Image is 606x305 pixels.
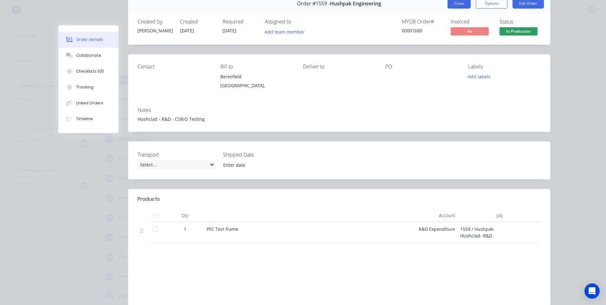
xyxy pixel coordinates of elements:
[303,64,376,70] div: Deliver to
[58,95,119,111] button: Linked Orders
[76,84,93,90] div: Tracking
[58,79,119,95] button: Tracking
[76,116,93,122] div: Timeline
[261,27,308,36] button: Add team member
[402,27,443,34] div: 00001680
[451,27,489,35] span: No
[58,63,119,79] button: Checklists 0/0
[58,111,119,127] button: Timeline
[76,37,103,42] div: Order details
[138,107,541,113] div: Notes
[394,209,458,222] div: Account
[220,72,293,81] div: Beresfield
[465,72,494,81] button: Add labels
[138,27,172,34] div: [PERSON_NAME]
[458,222,505,243] div: 1559 / Hushpak-Hushclad- R&D
[180,19,215,25] div: Created
[402,19,443,25] div: MYOB Order #
[451,19,492,25] div: Invoiced
[219,160,298,170] input: Enter date
[223,151,302,159] label: Shipped Date
[265,19,328,25] div: Assigned to
[58,32,119,48] button: Order details
[184,226,186,232] span: 1
[584,283,600,299] div: Open Intercom Messenger
[138,64,210,70] div: Contact
[207,226,238,232] span: PFC Test frame
[138,160,217,169] div: Select...
[76,68,104,74] div: Checklists 0/0
[180,28,194,34] span: [DATE]
[385,64,458,70] div: PO
[138,116,541,122] div: Hushclad - R&D - CSRIO Testing
[76,100,103,106] div: Linked Orders
[220,64,293,70] div: Bill to
[222,19,257,25] div: Required
[500,27,538,37] button: In Production
[58,48,119,63] button: Collaborate
[500,19,541,25] div: Status
[394,222,458,243] div: R&D Expenditure
[76,53,101,58] div: Collaborate
[138,19,172,25] div: Created by
[138,195,160,203] div: Products
[222,28,236,34] span: [DATE]
[138,151,217,159] label: Transport
[220,81,293,90] div: [GEOGRAPHIC_DATA],
[220,72,293,93] div: Beresfield[GEOGRAPHIC_DATA],
[166,209,204,222] div: Qty
[330,1,381,7] span: Hushpak Engineering
[265,27,308,36] button: Add team member
[458,209,505,222] div: Job
[500,27,538,35] span: In Production
[468,64,541,70] div: Labels
[297,1,330,7] span: Order #1559 -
